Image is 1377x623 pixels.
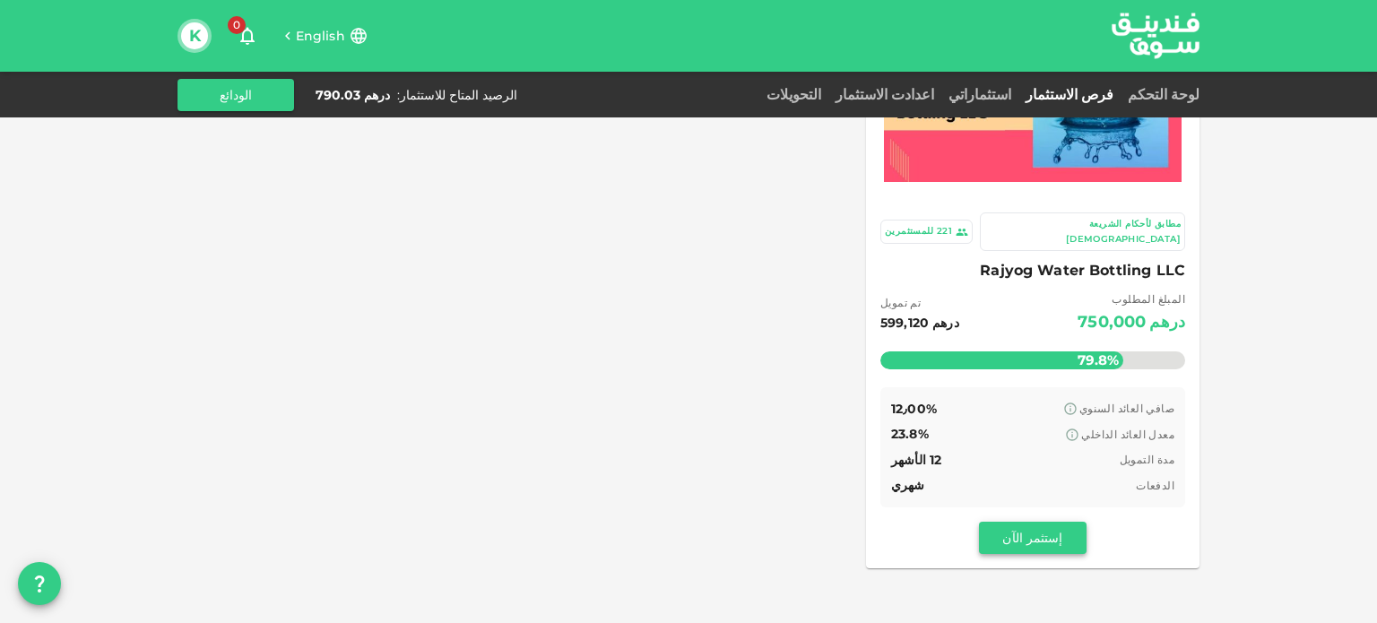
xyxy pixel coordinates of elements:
[880,294,959,312] span: تم تمويل
[891,477,925,493] span: شهري
[181,22,208,49] button: K
[891,401,937,417] span: 12٫00%
[1081,428,1174,441] span: معدل العائد الداخلي
[979,522,1087,554] button: إستثمر الآن
[316,86,390,104] div: درهم 790.03
[18,562,61,605] button: question
[1078,290,1185,308] span: المبلغ المطلوب
[941,86,1018,103] a: استثماراتي
[891,426,929,442] span: 23.8%
[1112,1,1199,70] a: logo
[759,86,828,103] a: التحويلات
[296,28,345,44] span: English
[880,258,1185,283] span: Rajyog Water Bottling LLC
[1121,86,1199,103] a: لوحة التحكم
[1018,86,1121,103] a: فرص الاستثمار
[984,217,1181,247] div: مطابق لأحكام الشريعة [DEMOGRAPHIC_DATA]
[1079,402,1174,415] span: صافي العائد السنوي
[891,452,941,468] span: 12 الأشهر
[397,86,517,104] div: الرصيد المتاح للاستثمار :
[1120,453,1174,466] span: مدة التمويل
[1088,1,1223,70] img: logo
[228,16,246,34] span: 0
[937,224,952,239] div: 221
[178,79,294,111] button: الودائع
[885,224,933,239] div: للمستثمرين
[828,86,941,103] a: اعدادت الاستثمار
[229,18,265,54] button: 0
[1136,479,1174,492] span: الدفعات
